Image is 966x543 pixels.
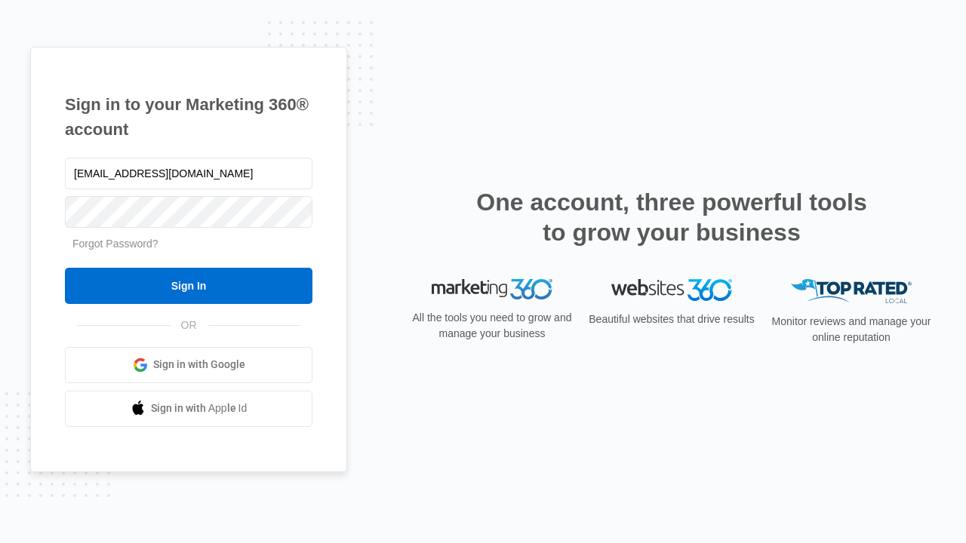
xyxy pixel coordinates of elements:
[171,318,208,333] span: OR
[65,158,312,189] input: Email
[408,310,577,342] p: All the tools you need to grow and manage your business
[472,187,872,247] h2: One account, three powerful tools to grow your business
[65,268,312,304] input: Sign In
[65,391,312,427] a: Sign in with Apple Id
[72,238,158,250] a: Forgot Password?
[153,357,245,373] span: Sign in with Google
[151,400,248,416] span: Sign in with Apple Id
[587,311,756,327] p: Beautiful websites that drive results
[432,279,552,300] img: Marketing 360
[611,279,732,301] img: Websites 360
[65,92,312,142] h1: Sign in to your Marketing 360® account
[791,279,912,304] img: Top Rated Local
[65,347,312,383] a: Sign in with Google
[767,314,936,345] p: Monitor reviews and manage your online reputation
